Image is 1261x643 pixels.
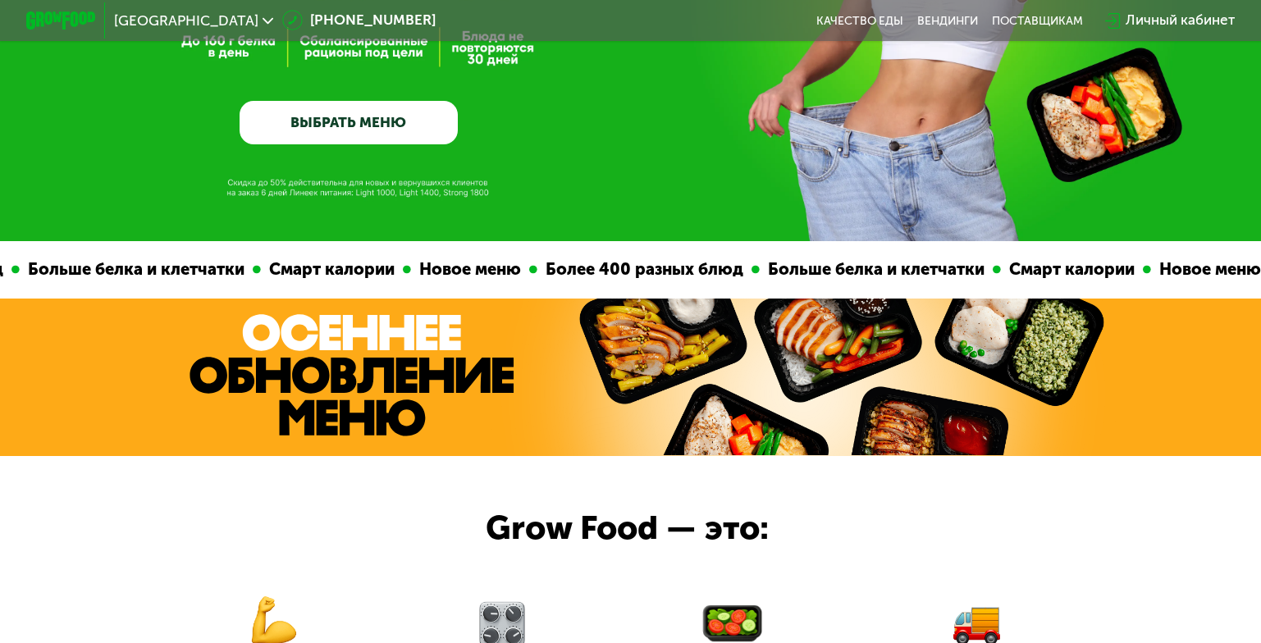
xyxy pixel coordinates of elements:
[410,257,528,282] div: Новое меню
[759,257,992,282] div: Больше белка и клетчатки
[992,14,1083,28] div: поставщикам
[1126,10,1235,31] div: Личный кабинет
[537,257,751,282] div: Более 400 разных блюд
[114,14,258,28] span: [GEOGRAPHIC_DATA]
[260,257,402,282] div: Смарт калории
[486,503,820,553] div: Grow Food — это:
[282,10,436,31] a: [PHONE_NUMBER]
[917,14,978,28] a: Вендинги
[816,14,903,28] a: Качество еды
[19,257,252,282] div: Больше белка и клетчатки
[240,101,458,144] a: ВЫБРАТЬ МЕНЮ
[1000,257,1142,282] div: Смарт калории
